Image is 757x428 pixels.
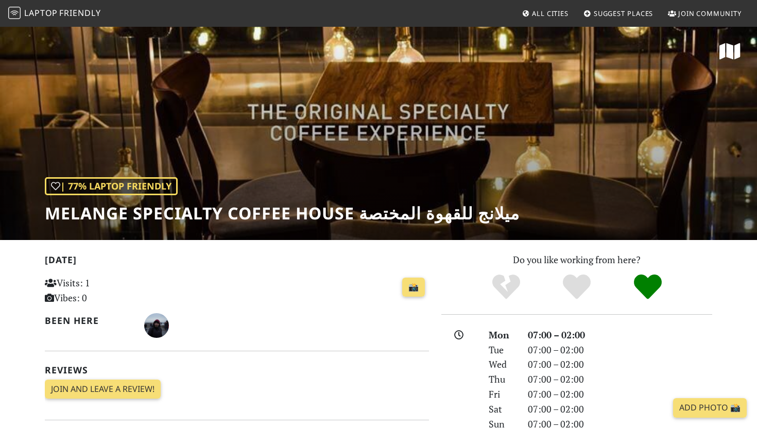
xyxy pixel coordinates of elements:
[522,372,718,387] div: 07:00 – 02:00
[579,4,658,23] a: Suggest Places
[522,328,718,343] div: 07:00 – 02:00
[8,5,101,23] a: LaptopFriendly LaptopFriendly
[8,7,21,19] img: LaptopFriendly
[45,203,520,223] h1: Melange Specialty Coffee House ميلانج للقهوة المختصة
[45,177,178,195] div: | 77% Laptop Friendly
[45,315,132,326] h2: Been here
[59,7,100,19] span: Friendly
[441,252,712,267] p: Do you like working from here?
[522,402,718,417] div: 07:00 – 02:00
[673,398,747,418] a: Add Photo 📸
[532,9,569,18] span: All Cities
[402,278,425,297] a: 📸
[483,402,522,417] div: Sat
[471,273,542,301] div: No
[45,365,429,375] h2: Reviews
[144,318,169,331] span: Adham Goussous
[144,313,169,338] img: 6182-adham.jpg
[483,387,522,402] div: Fri
[45,276,165,305] p: Visits: 1 Vibes: 0
[541,273,612,301] div: Yes
[664,4,746,23] a: Join Community
[483,328,522,343] div: Mon
[24,7,58,19] span: Laptop
[522,357,718,372] div: 07:00 – 02:00
[678,9,742,18] span: Join Community
[45,380,161,399] a: Join and leave a review!
[483,343,522,357] div: Tue
[522,343,718,357] div: 07:00 – 02:00
[612,273,683,301] div: Definitely!
[522,387,718,402] div: 07:00 – 02:00
[483,357,522,372] div: Wed
[594,9,653,18] span: Suggest Places
[45,254,429,269] h2: [DATE]
[518,4,573,23] a: All Cities
[483,372,522,387] div: Thu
